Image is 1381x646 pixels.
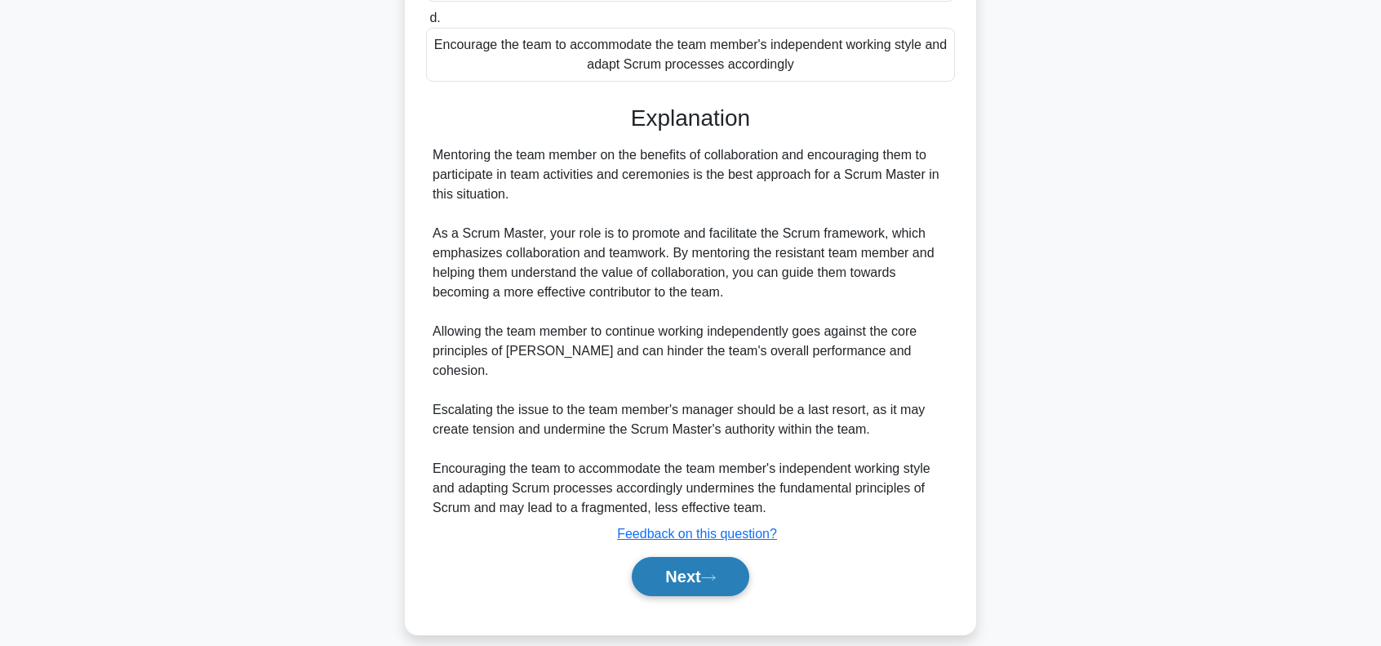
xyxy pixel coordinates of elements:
[429,11,440,25] span: d.
[632,557,748,596] button: Next
[426,28,955,82] div: Encourage the team to accommodate the team member's independent working style and adapt Scrum pro...
[433,145,948,518] div: Mentoring the team member on the benefits of collaboration and encouraging them to participate in...
[436,105,945,132] h3: Explanation
[617,527,777,541] a: Feedback on this question?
